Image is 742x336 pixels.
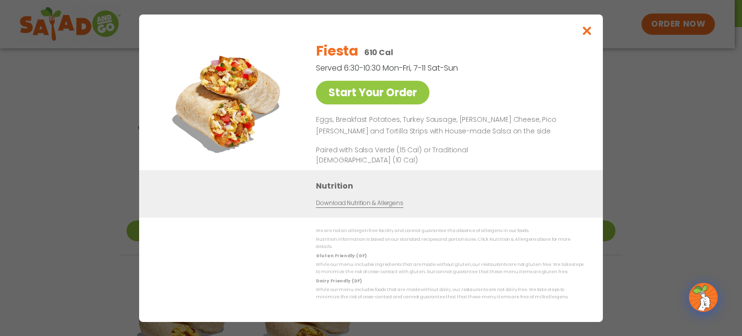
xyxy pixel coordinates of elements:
[161,34,296,169] img: Featured product photo for Fiesta
[316,198,403,207] a: Download Nutrition & Allergens
[316,179,588,191] h3: Nutrition
[316,41,358,61] h2: Fiesta
[364,46,393,58] p: 610 Cal
[316,278,361,283] strong: Dairy Friendly (DF)
[690,284,717,311] img: wpChatIcon
[316,62,533,74] p: Served 6:30-10:30 Mon-Fri, 7-11 Sat-Sun
[571,15,603,47] button: Close modal
[316,286,584,301] p: While our menu includes foods that are made without dairy, our restaurants are not dairy free. We...
[316,236,584,251] p: Nutrition information is based on our standard recipes and portion sizes. Click Nutrition & Aller...
[316,145,495,165] p: Paired with Salsa Verde (15 Cal) or Traditional [DEMOGRAPHIC_DATA] (10 Cal)
[316,261,584,276] p: While our menu includes ingredients that are made without gluten, our restaurants are not gluten ...
[316,227,584,234] p: We are not an allergen free facility and cannot guarantee the absence of allergens in our foods.
[316,114,580,137] p: Eggs, Breakfast Potatoes, Turkey Sausage, [PERSON_NAME] Cheese, Pico [PERSON_NAME] and Tortilla S...
[316,81,429,104] a: Start Your Order
[316,252,366,258] strong: Gluten Friendly (GF)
